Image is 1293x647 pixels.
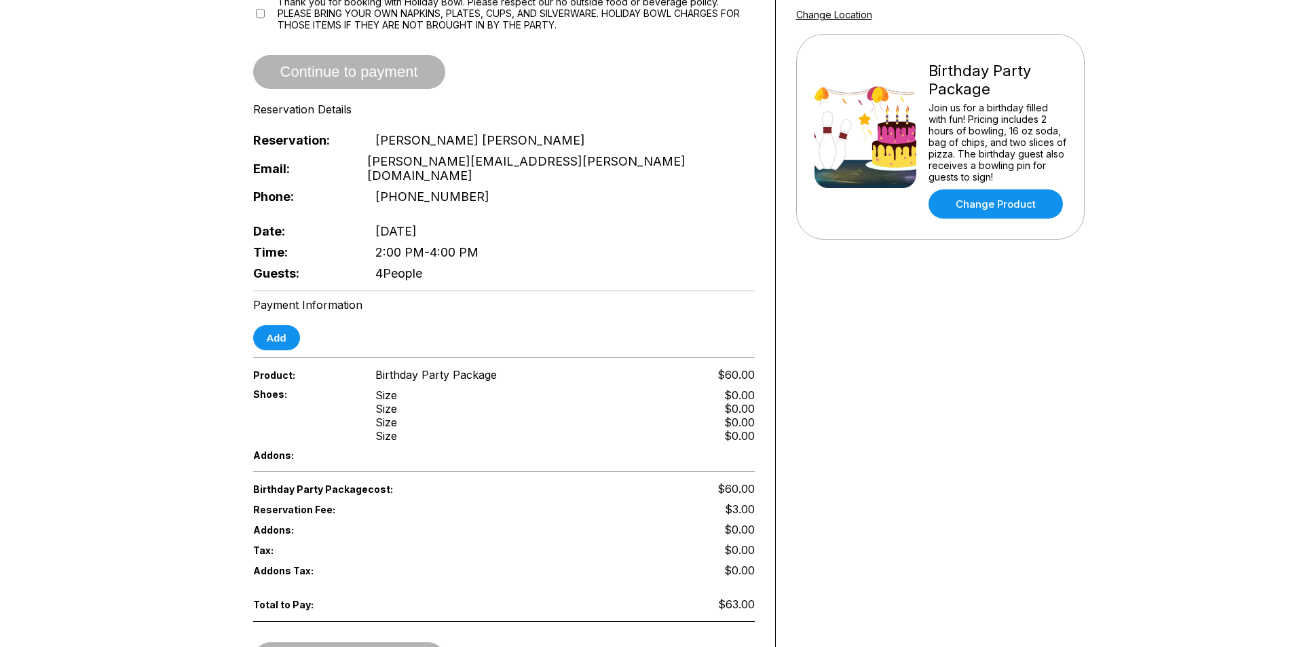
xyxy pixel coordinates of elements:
[253,224,354,238] span: Date:
[724,523,755,536] span: $0.00
[253,524,354,536] span: Addons:
[253,245,354,259] span: Time:
[375,415,397,429] div: Size
[253,483,504,495] span: Birthday Party Package cost:
[253,189,354,204] span: Phone:
[724,402,755,415] div: $0.00
[717,368,755,382] span: $60.00
[253,103,755,116] div: Reservation Details
[724,543,755,557] span: $0.00
[375,402,397,415] div: Size
[375,388,397,402] div: Size
[796,9,872,20] a: Change Location
[929,189,1063,219] a: Change Product
[253,544,354,556] span: Tax:
[724,429,755,443] div: $0.00
[367,154,755,183] span: [PERSON_NAME][EMAIL_ADDRESS][PERSON_NAME][DOMAIN_NAME]
[253,162,345,176] span: Email:
[253,565,354,576] span: Addons Tax:
[375,266,422,280] span: 4 People
[375,189,489,204] span: [PHONE_NUMBER]
[253,266,354,280] span: Guests:
[724,388,755,402] div: $0.00
[929,62,1066,98] div: Birthday Party Package
[725,502,755,516] span: $3.00
[253,133,354,147] span: Reservation:
[253,388,354,400] span: Shoes:
[253,369,354,381] span: Product:
[375,245,479,259] span: 2:00 PM - 4:00 PM
[814,86,916,188] img: Birthday Party Package
[253,504,504,515] span: Reservation Fee:
[375,368,497,382] span: Birthday Party Package
[724,563,755,577] span: $0.00
[718,597,755,611] span: $63.00
[375,224,417,238] span: [DATE]
[724,415,755,429] div: $0.00
[253,599,354,610] span: Total to Pay:
[375,429,397,443] div: Size
[717,482,755,496] span: $60.00
[929,102,1066,183] div: Join us for a birthday filled with fun! Pricing includes 2 hours of bowling, 16 oz soda, bag of c...
[253,449,354,461] span: Addons:
[253,298,755,312] div: Payment Information
[375,133,585,147] span: [PERSON_NAME] [PERSON_NAME]
[253,325,300,350] button: Add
